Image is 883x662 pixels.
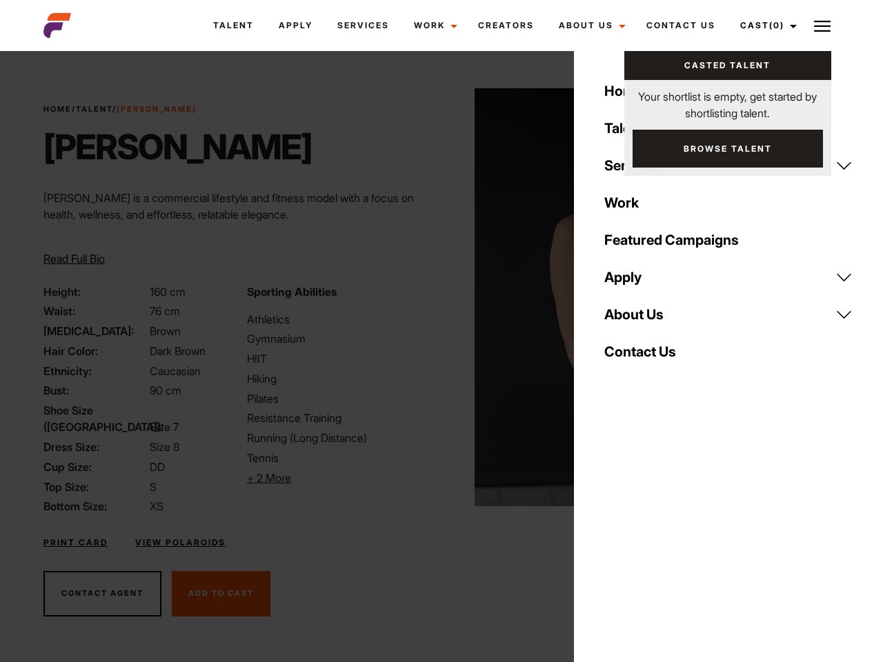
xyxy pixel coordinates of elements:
[247,370,433,387] li: Hiking
[247,430,433,446] li: Running (Long Distance)
[188,588,254,598] span: Add To Cast
[247,350,433,367] li: HIIT
[596,259,861,296] a: Apply
[814,18,831,34] img: Burger icon
[247,285,337,299] strong: Sporting Abilities
[633,130,823,168] a: Browse Talent
[247,390,433,407] li: Pilates
[466,7,546,44] a: Creators
[150,304,180,318] span: 76 cm
[150,480,157,494] span: S
[247,450,433,466] li: Tennis
[150,460,165,474] span: DD
[266,7,325,44] a: Apply
[43,190,433,223] p: [PERSON_NAME] is a commercial lifestyle and fitness model with a focus on health, wellness, and e...
[117,104,197,114] strong: [PERSON_NAME]
[43,382,147,399] span: Bust:
[43,498,147,514] span: Bottom Size:
[43,303,147,319] span: Waist:
[150,344,206,358] span: Dark Brown
[43,536,108,549] a: Print Card
[43,12,71,39] img: cropped-aefm-brand-fav-22-square.png
[596,333,861,370] a: Contact Us
[43,402,147,435] span: Shoe Size ([GEOGRAPHIC_DATA]):
[43,323,147,339] span: [MEDICAL_DATA]:
[401,7,466,44] a: Work
[596,72,861,110] a: Home
[43,103,197,115] span: / /
[728,7,805,44] a: Cast(0)
[769,20,784,30] span: (0)
[43,283,147,300] span: Height:
[150,499,163,513] span: XS
[43,439,147,455] span: Dress Size:
[634,7,728,44] a: Contact Us
[624,80,831,121] p: Your shortlist is empty, get started by shortlisting talent.
[172,571,270,616] button: Add To Cast
[247,410,433,426] li: Resistance Training
[43,234,433,283] p: Through her modeling and wellness brand, HEAL, she inspires others on their wellness journeys—cha...
[43,571,161,616] button: Contact Agent
[150,420,179,434] span: Size 7
[150,324,181,338] span: Brown
[596,221,861,259] a: Featured Campaigns
[43,104,72,114] a: Home
[43,250,105,267] button: Read Full Bio
[624,51,831,80] a: Casted Talent
[201,7,266,44] a: Talent
[247,330,433,347] li: Gymnasium
[150,383,181,397] span: 90 cm
[596,296,861,333] a: About Us
[43,479,147,495] span: Top Size:
[247,471,291,485] span: + 2 More
[43,343,147,359] span: Hair Color:
[135,536,226,549] a: View Polaroids
[546,7,634,44] a: About Us
[325,7,401,44] a: Services
[247,311,433,328] li: Athletics
[150,285,186,299] span: 160 cm
[150,364,201,378] span: Caucasian
[43,459,147,475] span: Cup Size:
[43,363,147,379] span: Ethnicity:
[43,252,105,265] span: Read Full Bio
[596,147,861,184] a: Services
[150,440,179,454] span: Size 8
[596,110,861,147] a: Talent
[596,184,861,221] a: Work
[43,126,312,168] h1: [PERSON_NAME]
[76,104,112,114] a: Talent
